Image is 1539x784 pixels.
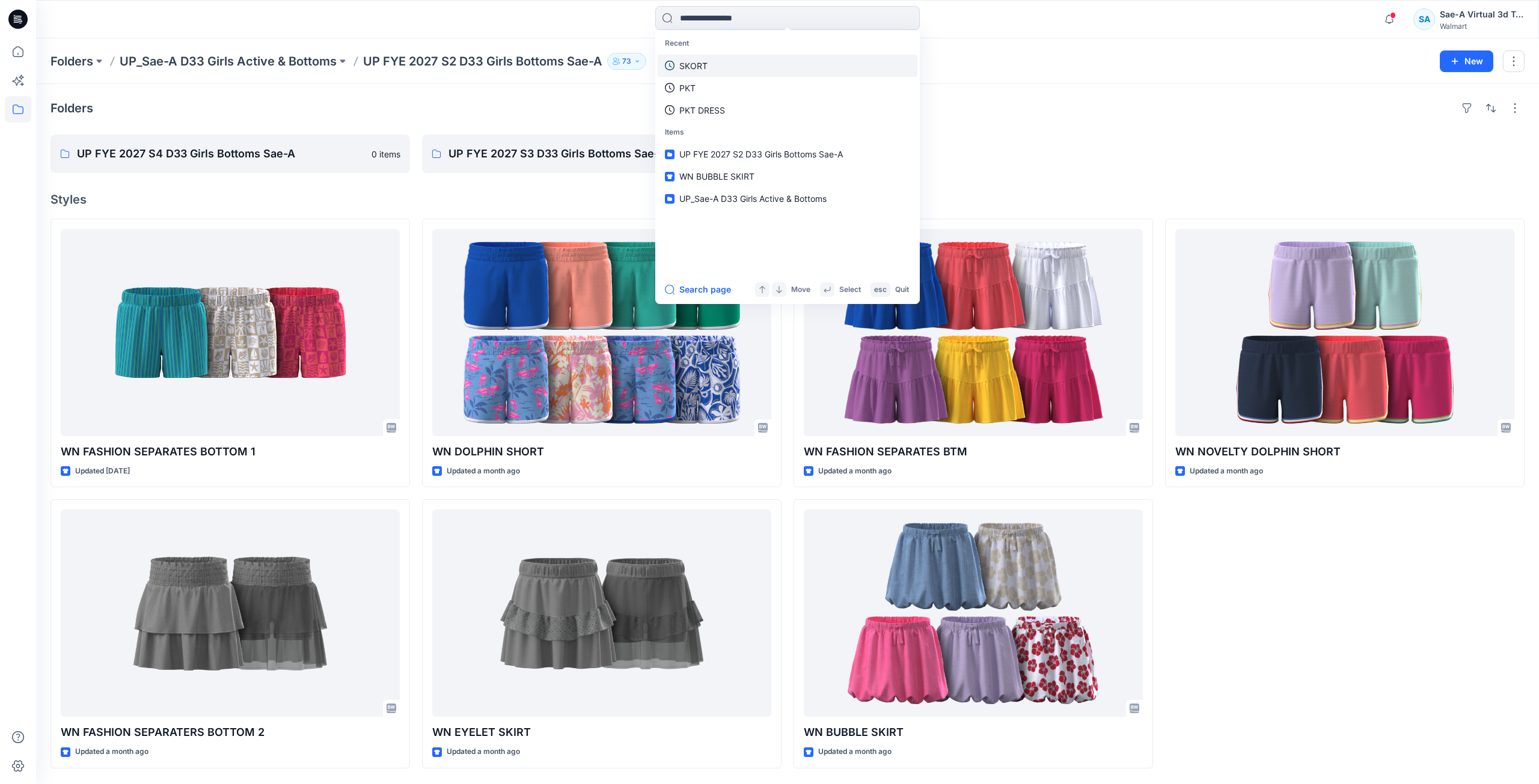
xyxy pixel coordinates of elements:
[658,187,917,210] a: UP_Sae-A D33 Girls Active & Bottoms
[679,171,754,181] span: WN BUBBLE SKIRT
[432,724,771,741] p: WN EYELET SKIRT
[75,465,130,478] p: Updated [DATE]
[50,192,1525,207] h4: Styles
[1413,8,1435,30] div: SA
[679,82,696,94] p: PKT
[679,104,725,117] p: PKT DRESS
[895,284,909,296] p: Quit
[432,229,771,436] a: WN DOLPHIN SHORT
[622,55,631,68] p: 73
[818,746,892,758] p: Updated a month ago
[804,443,1143,460] p: WN FASHION SEPARATES BTM
[665,282,731,297] button: Search page
[804,229,1143,436] a: WN FASHION SEPARATES BTM
[658,121,917,144] p: Items
[658,165,917,187] a: WN BUBBLE SKIRT
[50,135,410,173] a: UP FYE 2027 S4 D33 Girls Bottoms Sae-A0 items
[679,149,843,159] span: UP FYE 2027 S2 D33 Girls Bottoms Sae-A
[61,509,400,717] a: WN FASHION SEPARATERS BOTTOM 2
[658,32,917,55] p: Recent
[422,135,782,173] a: UP FYE 2027 S3 D33 Girls Bottoms Sae-A1 item
[61,443,400,460] p: WN FASHION SEPARATES BOTTOM 1
[658,143,917,165] a: UP FYE 2027 S2 D33 Girls Bottoms Sae-A
[363,53,602,70] p: UP FYE 2027 S2 D33 Girls Bottoms Sae-A
[679,59,708,72] p: SKORT
[1190,465,1263,478] p: Updated a month ago
[839,284,861,296] p: Select
[447,465,520,478] p: Updated a month ago
[447,746,520,758] p: Updated a month ago
[77,145,364,162] p: UP FYE 2027 S4 D33 Girls Bottoms Sae-A
[432,443,771,460] p: WN DOLPHIN SHORT
[372,148,400,160] p: 0 items
[50,53,93,70] a: Folders
[61,229,400,436] a: WN FASHION SEPARATES BOTTOM 1
[804,509,1143,717] a: WN BUBBLE SKIRT
[61,724,400,741] p: WN FASHION SEPARATERS BOTTOM 2
[120,53,337,70] a: UP_Sae-A D33 Girls Active & Bottoms
[818,465,892,478] p: Updated a month ago
[679,193,827,204] span: UP_Sae-A D33 Girls Active & Bottoms
[804,724,1143,741] p: WN BUBBLE SKIRT
[874,284,887,296] p: esc
[607,53,646,70] button: 73
[432,509,771,717] a: WN EYELET SKIRT
[658,99,917,121] a: PKT DRESS
[50,101,93,115] h4: Folders
[658,55,917,77] a: SKORT
[1440,22,1524,31] div: Walmart
[1440,7,1524,22] div: Sae-A Virtual 3d Team
[658,77,917,99] a: PKT
[1175,443,1514,460] p: WN NOVELTY DOLPHIN SHORT
[75,746,148,758] p: Updated a month ago
[1440,50,1493,72] button: New
[1175,229,1514,436] a: WN NOVELTY DOLPHIN SHORT
[791,284,810,296] p: Move
[448,145,741,162] p: UP FYE 2027 S3 D33 Girls Bottoms Sae-A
